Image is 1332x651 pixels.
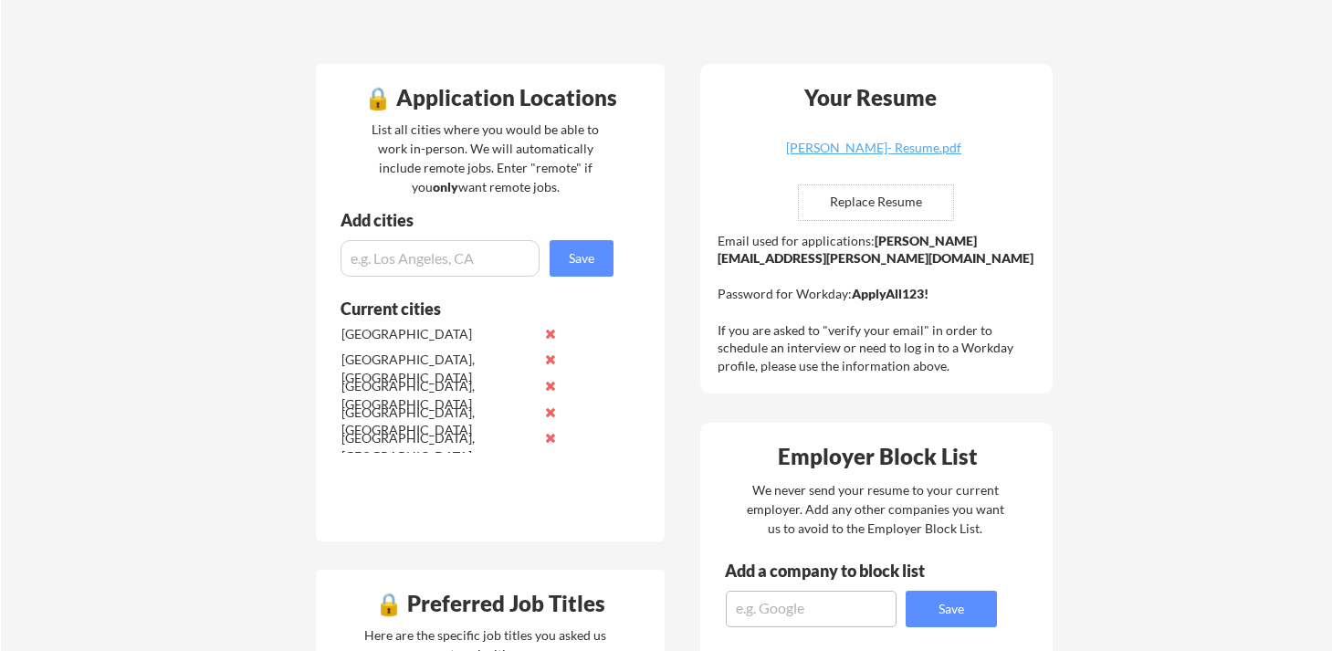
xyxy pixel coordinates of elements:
div: We never send your resume to your current employer. Add any other companies you want us to avoid ... [745,480,1005,538]
div: Add a company to block list [725,562,953,579]
a: [PERSON_NAME]- Resume.pdf [765,142,982,170]
strong: ApplyAll123! [852,286,928,301]
strong: [PERSON_NAME][EMAIL_ADDRESS][PERSON_NAME][DOMAIN_NAME] [718,233,1033,267]
div: Add cities [341,212,618,228]
div: Employer Block List [708,446,1047,467]
button: Save [550,240,614,277]
div: Email used for applications: Password for Workday: If you are asked to "verify your email" in ord... [718,232,1040,375]
div: [GEOGRAPHIC_DATA], [GEOGRAPHIC_DATA] [341,377,534,413]
div: 🔒 Preferred Job Titles [320,593,660,614]
div: 🔒 Application Locations [320,87,660,109]
div: [GEOGRAPHIC_DATA], [GEOGRAPHIC_DATA] [341,351,534,386]
div: List all cities where you would be able to work in-person. We will automatically include remote j... [360,120,611,196]
div: [GEOGRAPHIC_DATA], [GEOGRAPHIC_DATA] [341,404,534,439]
div: Current cities [341,300,593,317]
div: [PERSON_NAME]- Resume.pdf [765,142,982,154]
input: e.g. Los Angeles, CA [341,240,540,277]
div: [GEOGRAPHIC_DATA] [341,325,534,343]
div: [GEOGRAPHIC_DATA], [GEOGRAPHIC_DATA] [341,429,534,465]
button: Save [906,591,997,627]
div: Your Resume [780,87,960,109]
strong: only [433,179,458,194]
